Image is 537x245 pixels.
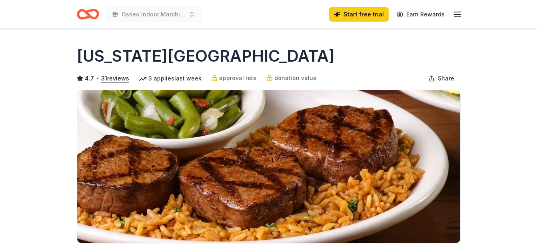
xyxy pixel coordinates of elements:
span: Share [438,74,454,83]
div: 3 applies last week [139,74,202,83]
button: Share [422,70,461,86]
a: Home [77,5,99,24]
img: Image for Texas Roadhouse [77,90,460,243]
a: donation value [266,73,317,83]
h1: [US_STATE][GEOGRAPHIC_DATA] [77,45,335,67]
a: Earn Rewards [392,7,449,22]
button: 31reviews [101,74,129,83]
span: Osseo Indoor Marching Band Concert and Silent Auction [122,10,186,19]
span: • [96,75,99,82]
a: approval rate [211,73,257,83]
span: approval rate [219,73,257,83]
button: Osseo Indoor Marching Band Concert and Silent Auction [106,6,202,22]
span: 4.7 [85,74,94,83]
span: donation value [274,73,317,83]
a: Start free trial [329,7,389,22]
